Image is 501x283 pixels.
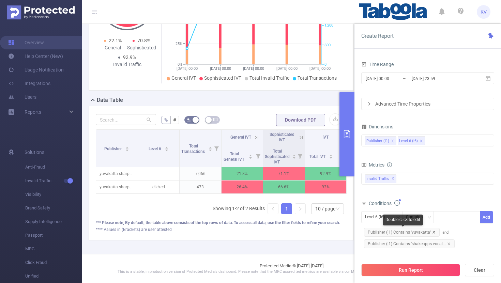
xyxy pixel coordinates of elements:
span: Total Transactions [298,75,337,81]
i: icon: caret-down [208,148,212,151]
i: icon: caret-up [125,146,129,148]
span: Metrics [361,162,384,168]
span: 22.1% [109,38,122,43]
button: Run Report [361,264,460,276]
p: 21.8% [222,167,263,180]
span: Sophisticated IVT [270,132,294,142]
span: Publisher (l1) Contains 'shakeapps-vocal... [364,239,455,248]
i: icon: right [367,102,371,106]
tspan: [DATE] 00:00 [309,66,331,71]
i: Filter menu [212,130,221,167]
i: Filter menu [253,145,263,167]
span: and [361,230,457,246]
span: MRC [25,242,82,256]
a: 1 [282,204,292,214]
a: Help Center (New) [8,49,63,63]
span: IVT [322,135,329,140]
p: 93% [305,180,347,193]
span: Total IVT [309,154,327,159]
tspan: [DATE] 00:00 [177,66,198,71]
div: General [98,44,127,51]
span: Sophisticated IVT [204,75,241,81]
h2: Data Table [97,96,123,104]
div: Sort [292,154,296,158]
span: % [164,117,168,123]
input: Start date [365,74,420,83]
i: icon: info-circle [394,200,400,206]
i: icon: close [447,242,451,246]
i: icon: caret-down [125,148,129,151]
div: Sort [248,154,253,158]
p: 71.1% [263,167,305,180]
tspan: 0% [178,62,182,67]
button: Add [480,211,493,223]
span: Conditions [369,201,400,206]
p: 7,066 [180,167,221,180]
div: Sophisticated [127,44,156,51]
li: 1 [281,203,292,214]
p: yuvakatta-sharpupdates [96,167,138,180]
i: icon: caret-up [208,146,212,148]
tspan: 600 [324,43,331,47]
a: Reports [25,105,41,119]
div: **** Values in (Brackets) are user attested [96,226,347,233]
span: Invalid Traffic [25,174,82,188]
tspan: 50% [176,21,182,25]
tspan: [DATE] 00:00 [210,66,231,71]
li: Next Page [295,203,306,214]
div: *** Please note, By default, the table above consists of the top rows of data. To access all data... [96,220,347,226]
span: Publisher [104,146,123,151]
div: 10 / page [315,204,335,214]
i: Filter menu [337,145,346,167]
li: Publisher (l1) [365,136,396,145]
div: Sort [208,146,212,150]
p: 473 [180,180,221,193]
span: General IVT [171,75,196,81]
span: 92.9% [123,54,136,60]
span: Reports [25,109,41,115]
p: This is a stable, in production version of Protected Media's dashboard. Please note that the MRC ... [99,269,484,275]
p: 66.6% [263,180,305,193]
div: Double click to edit [383,215,423,225]
i: Filter menu [295,145,305,167]
tspan: 0 [324,62,327,67]
div: Sort [329,154,333,158]
i: icon: bg-colors [187,117,191,122]
input: End date [411,74,466,83]
span: Invalid Traffic [365,174,396,183]
li: Showing 1-2 of 2 Results [213,203,265,214]
p: 92.9% [305,167,347,180]
tspan: 1,200 [324,23,333,28]
li: Previous Page [268,203,278,214]
i: icon: caret-down [249,156,253,158]
span: ✕ [392,175,394,183]
button: Download PDF [276,114,325,126]
p: 26.4% [222,180,263,193]
span: Total Transactions [181,144,206,154]
span: Total Sophisticated IVT [265,149,290,164]
span: Click Fraud [25,256,82,269]
i: icon: caret-down [292,156,296,158]
div: Publisher (l1) [366,137,389,145]
div: icon: rightAdvanced Time Properties [362,98,494,110]
tspan: [DATE] 00:00 [276,66,298,71]
a: Integrations [8,77,50,90]
i: icon: caret-up [165,146,168,148]
span: Unified [25,269,82,283]
i: icon: close [432,231,436,234]
img: Protected Media [7,5,75,19]
i: icon: info-circle [387,162,392,167]
span: 70.8% [137,38,150,43]
li: Level 6 (l6) [398,136,425,145]
span: Total General IVT [224,152,245,162]
a: Overview [8,36,44,49]
span: Visibility [25,188,82,201]
p: yuvakatta-sharpupdates [96,180,138,193]
span: General IVT [230,135,251,140]
span: Total Invalid Traffic [249,75,289,81]
footer: Protected Media © [DATE]-[DATE] [82,254,501,283]
span: Dimensions [361,124,393,129]
i: icon: close [391,139,394,143]
i: icon: close [420,139,423,143]
tspan: 25% [176,42,182,46]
